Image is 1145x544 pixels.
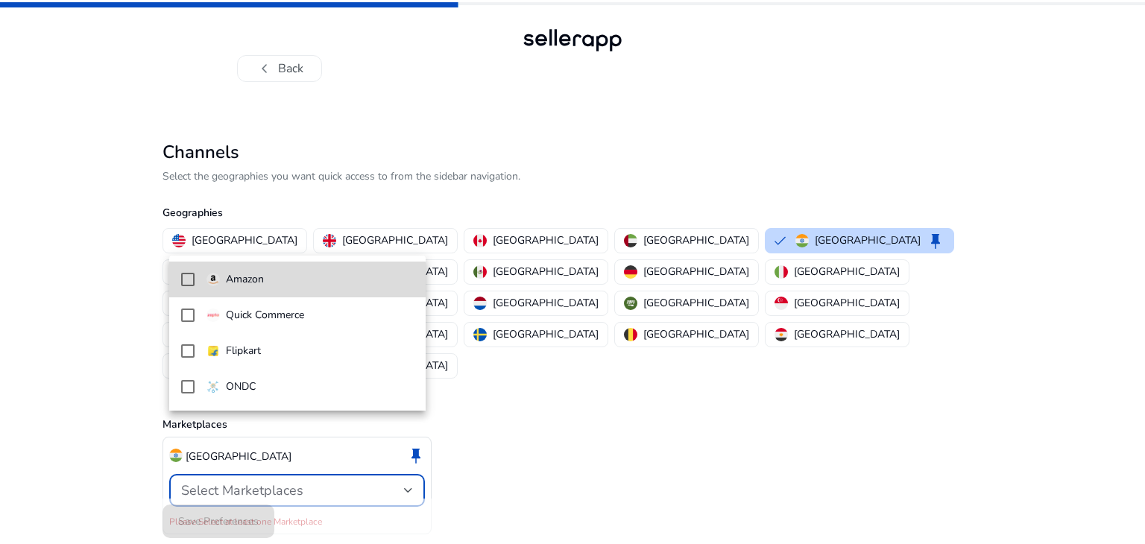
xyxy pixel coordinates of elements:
img: quick-commerce.gif [206,309,220,322]
p: Flipkart [226,343,261,359]
img: ondc-sm.webp [206,380,220,393]
p: Amazon [226,271,264,288]
img: flipkart.svg [206,344,220,358]
img: amazon.svg [206,273,220,286]
p: Quick Commerce [226,307,304,323]
p: ONDC [226,379,256,395]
